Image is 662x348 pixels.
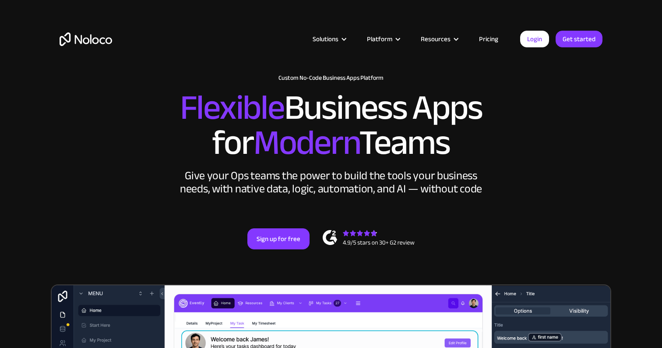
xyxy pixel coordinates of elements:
[556,31,602,47] a: Get started
[468,33,509,45] a: Pricing
[356,33,410,45] div: Platform
[302,33,356,45] div: Solutions
[410,33,468,45] div: Resources
[520,31,549,47] a: Login
[60,32,112,46] a: home
[180,75,284,140] span: Flexible
[247,228,310,249] a: Sign up for free
[313,33,338,45] div: Solutions
[178,169,484,195] div: Give your Ops teams the power to build the tools your business needs, with native data, logic, au...
[254,110,359,175] span: Modern
[60,90,602,160] h2: Business Apps for Teams
[367,33,392,45] div: Platform
[421,33,451,45] div: Resources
